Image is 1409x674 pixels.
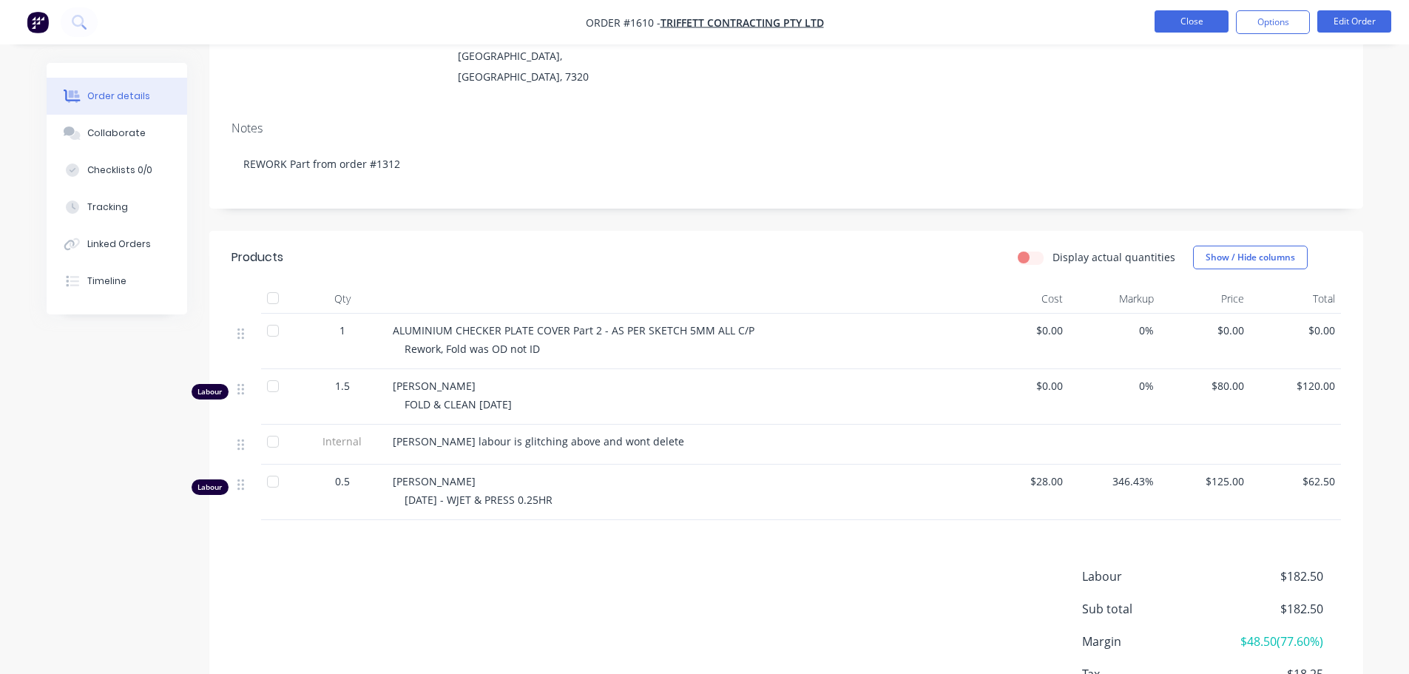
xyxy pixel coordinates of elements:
div: Products [232,249,283,266]
span: Sub total [1082,600,1214,618]
div: Labour [192,384,229,400]
button: Checklists 0/0 [47,152,187,189]
span: ALUMINIUM CHECKER PLATE COVER Part 2 - AS PER SKETCH 5MM ALL C/P [393,323,754,337]
span: Order #1610 - [586,16,660,30]
div: [STREET_ADDRESS][GEOGRAPHIC_DATA], [GEOGRAPHIC_DATA], [GEOGRAPHIC_DATA], 7320 [458,4,660,87]
span: $0.00 [984,378,1064,394]
button: Tracking [47,189,187,226]
span: $0.00 [1166,323,1245,338]
span: 346.43% [1075,474,1154,489]
label: Display actual quantities [1052,249,1175,265]
span: $0.00 [1256,323,1335,338]
div: Tracking [87,200,128,214]
div: [GEOGRAPHIC_DATA], [GEOGRAPHIC_DATA], [GEOGRAPHIC_DATA], 7320 [458,25,660,87]
div: Linked Orders [87,237,151,251]
span: FOLD & CLEAN [DATE] [405,397,512,411]
button: Options [1236,10,1310,34]
img: Factory [27,11,49,33]
span: $0.00 [984,323,1064,338]
span: [PERSON_NAME] [393,474,476,488]
div: Price [1160,284,1251,314]
div: Collaborate [87,127,146,140]
span: Labour [1082,567,1214,585]
span: 0.5 [335,474,350,489]
span: 1.5 [335,378,350,394]
div: Markup [1069,284,1160,314]
button: Linked Orders [47,226,187,263]
div: Total [1250,284,1341,314]
button: Edit Order [1317,10,1391,33]
div: Order details [87,90,150,103]
a: Triffett Contracting Pty Ltd [660,16,824,30]
span: Rework, Fold was OD not ID [405,342,540,356]
button: Timeline [47,263,187,300]
div: Qty [298,284,387,314]
span: $125.00 [1166,474,1245,489]
span: $120.00 [1256,378,1335,394]
span: 0% [1075,323,1154,338]
div: Cost [979,284,1070,314]
div: Timeline [87,274,126,288]
span: $48.50 ( 77.60 %) [1213,633,1322,650]
span: $182.50 [1213,567,1322,585]
span: Margin [1082,633,1214,650]
span: $182.50 [1213,600,1322,618]
span: Internal [304,434,381,449]
button: Close [1155,10,1229,33]
div: Checklists 0/0 [87,164,152,177]
span: [DATE] - WJET & PRESS 0.25HR [405,493,553,507]
span: $80.00 [1166,378,1245,394]
span: 0% [1075,378,1154,394]
span: [PERSON_NAME] [393,379,476,393]
button: Collaborate [47,115,187,152]
button: Show / Hide columns [1193,246,1308,269]
div: REWORK Part from order #1312 [232,141,1341,186]
div: Labour [192,479,229,495]
div: Notes [232,121,1341,135]
span: $62.50 [1256,474,1335,489]
span: [PERSON_NAME] labour is glitching above and wont delete [393,434,684,448]
span: $28.00 [984,474,1064,489]
button: Order details [47,78,187,115]
span: 1 [339,323,345,338]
